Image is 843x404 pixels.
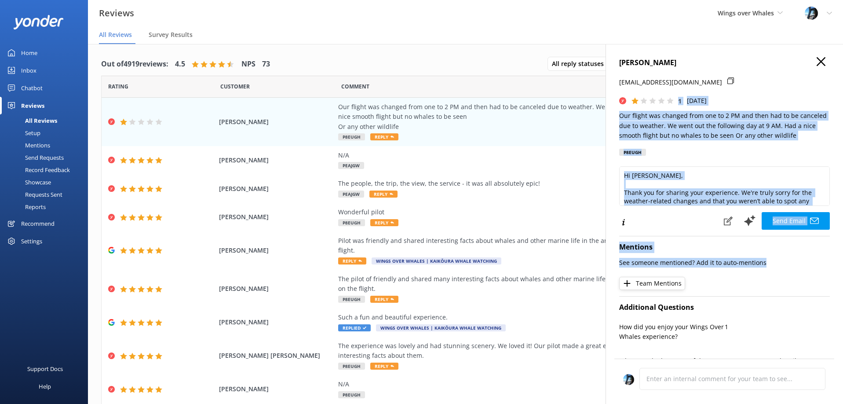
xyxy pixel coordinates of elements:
[338,296,365,303] span: P8EUGH
[338,219,365,226] span: P8EUGH
[725,322,830,332] p: 1
[369,191,398,198] span: Reply
[99,6,134,20] h3: Reviews
[370,219,398,226] span: Reply
[219,384,334,394] span: [PERSON_NAME]
[338,133,365,140] span: P8EUGH
[370,363,398,370] span: Reply
[219,184,334,194] span: [PERSON_NAME]
[619,258,830,268] p: See someone mentioned? Add it to auto-mentions
[338,341,738,361] div: The experience was lovely and had stunning scenery. We loved it! Our pilot made a great effort to...
[338,102,738,132] div: Our flight was changed from one to 2 PM and then had to be canceled due to weather. We went out t...
[219,246,334,255] span: [PERSON_NAME]
[619,111,830,140] p: Our flight was changed from one to 2 PM and then had to be canceled due to weather. We went out t...
[338,191,364,198] span: PEAJGW
[762,212,830,230] button: Send Email
[370,133,398,140] span: Reply
[99,30,132,39] span: All Reviews
[338,312,738,322] div: Such a fun and beautiful experience.
[5,201,88,213] a: Reports
[5,139,50,151] div: Mentions
[101,59,168,70] h4: Out of 4919 reviews:
[619,57,830,69] h4: [PERSON_NAME]
[338,379,738,389] div: N/A
[5,188,62,201] div: Requests Sent
[619,302,830,313] h4: Additional Questions
[219,117,334,127] span: [PERSON_NAME]
[21,79,43,97] div: Chatbot
[5,164,70,176] div: Record Feedback
[623,374,634,385] img: 145-1635463833.jpg
[338,363,365,370] span: P8EUGH
[5,139,88,151] a: Mentions
[108,82,128,91] span: Date
[5,151,64,164] div: Send Requests
[338,257,366,264] span: Reply
[619,149,646,156] div: P8EUGH
[338,324,371,331] span: Replied
[5,164,88,176] a: Record Feedback
[338,151,738,160] div: N/A
[678,97,682,105] span: 1
[619,322,725,342] p: How did you enjoy your Wings Over Whales experience?
[5,127,40,139] div: Setup
[175,59,185,70] h4: 4.5
[338,179,738,188] div: The people, the trip, the view, the service - it was all absolutely epic!
[21,215,55,232] div: Recommend
[817,57,825,67] button: Close
[372,257,501,264] span: Wings Over Whales | Kaikōura Whale Watching
[619,242,830,253] h4: Mentions
[21,232,42,250] div: Settings
[619,277,685,290] button: Team Mentions
[5,127,88,139] a: Setup
[338,391,365,398] span: P8EUGH
[241,59,255,70] h4: NPS
[725,356,830,366] p: [PERSON_NAME], the pilot
[5,188,88,201] a: Requests Sent
[21,97,44,114] div: Reviews
[219,155,334,165] span: [PERSON_NAME]
[13,15,64,29] img: yonder-white-logo.png
[5,114,88,127] a: All Reviews
[619,356,725,376] p: What was the best part of the experience?
[219,284,334,294] span: [PERSON_NAME]
[370,296,398,303] span: Reply
[5,176,51,188] div: Showcase
[149,30,193,39] span: Survey Results
[262,59,270,70] h4: 73
[5,201,46,213] div: Reports
[341,82,369,91] span: Question
[5,176,88,188] a: Showcase
[687,96,707,106] p: [DATE]
[338,207,738,217] div: Wonderful pilot
[552,59,609,69] span: All reply statuses
[27,360,63,378] div: Support Docs
[21,62,36,79] div: Inbox
[619,166,830,206] textarea: Hi [PERSON_NAME], Thank you for sharing your experience. We're truly sorry for the weather-relate...
[219,317,334,327] span: [PERSON_NAME]
[219,351,334,360] span: [PERSON_NAME] [PERSON_NAME]
[39,378,51,395] div: Help
[376,324,506,331] span: Wings Over Whales | Kaikōura Whale Watching
[338,274,738,294] div: The pilot of friendly and shared many interesting facts about whales and other marine life in the...
[219,212,334,222] span: [PERSON_NAME]
[5,114,57,127] div: All Reviews
[5,151,88,164] a: Send Requests
[619,77,722,87] p: [EMAIL_ADDRESS][DOMAIN_NAME]
[338,236,738,256] div: Pilot was friendly and shared interesting facts about whales and other marine life in the area. F...
[338,162,364,169] span: PEAJGW
[21,44,37,62] div: Home
[805,7,818,20] img: 145-1635463833.jpg
[718,9,774,17] span: Wings over Whales
[220,82,250,91] span: Date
